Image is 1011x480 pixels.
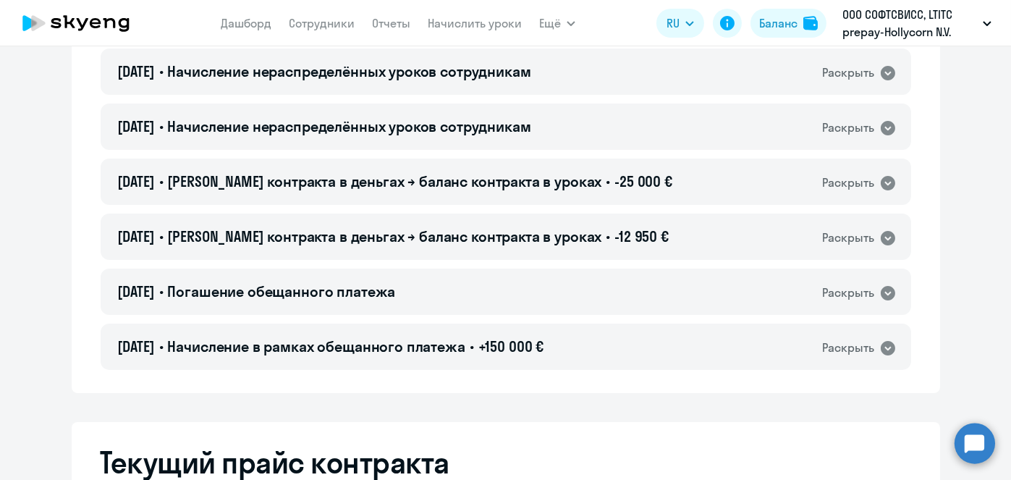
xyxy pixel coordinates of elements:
div: Раскрыть [823,284,875,302]
div: Раскрыть [823,174,875,192]
span: • [159,282,164,300]
span: [DATE] [118,282,155,300]
span: [DATE] [118,62,155,80]
span: • [159,172,164,190]
button: Ещё [539,9,575,38]
span: Начисление нераспределённых уроков сотрудникам [167,117,530,135]
div: Раскрыть [823,64,875,82]
span: Ещё [539,14,561,32]
span: • [159,117,164,135]
span: Начисление нераспределённых уроков сотрудникам [167,62,530,80]
span: • [606,172,610,190]
span: +150 000 € [478,337,544,355]
span: [PERSON_NAME] контракта в деньгах → баланс контракта в уроках [167,227,601,245]
button: ООО СОФТСВИСС, LTITC prepay-Hollycorn N.V. [835,6,999,41]
span: [DATE] [118,172,155,190]
div: Раскрыть [823,339,875,357]
span: [DATE] [118,117,155,135]
div: Раскрыть [823,229,875,247]
span: [DATE] [118,337,155,355]
span: Начисление в рамках обещанного платежа [167,337,465,355]
button: RU [656,9,704,38]
span: -25 000 € [614,172,672,190]
a: Начислить уроки [428,16,522,30]
h2: Текущий прайс контракта [101,445,911,480]
span: [DATE] [118,227,155,245]
span: • [470,337,474,355]
div: Раскрыть [823,119,875,137]
p: ООО СОФТСВИСС, LTITC prepay-Hollycorn N.V. [842,6,977,41]
span: • [606,227,610,245]
img: balance [803,16,818,30]
span: • [159,227,164,245]
button: Балансbalance [750,9,826,38]
a: Отчеты [372,16,410,30]
a: Дашборд [221,16,271,30]
span: RU [667,14,680,32]
a: Сотрудники [289,16,355,30]
span: [PERSON_NAME] контракта в деньгах → баланс контракта в уроках [167,172,601,190]
div: Баланс [759,14,798,32]
span: Погашение обещанного платежа [167,282,395,300]
span: -12 950 € [614,227,669,245]
span: • [159,62,164,80]
span: • [159,337,164,355]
